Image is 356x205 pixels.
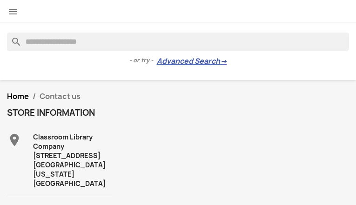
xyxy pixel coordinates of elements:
i:  [7,132,22,147]
i: search [7,33,18,44]
input: Search [7,33,349,51]
a: Home [7,91,29,101]
span: Contact us [40,91,81,101]
i:  [7,6,19,17]
h4: Store information [7,108,112,118]
span: → [220,57,227,66]
span: - or try - [129,56,157,65]
div: Classroom Library Company [STREET_ADDRESS] [GEOGRAPHIC_DATA][US_STATE] [GEOGRAPHIC_DATA] [33,132,112,188]
a: Advanced Search→ [157,57,227,66]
